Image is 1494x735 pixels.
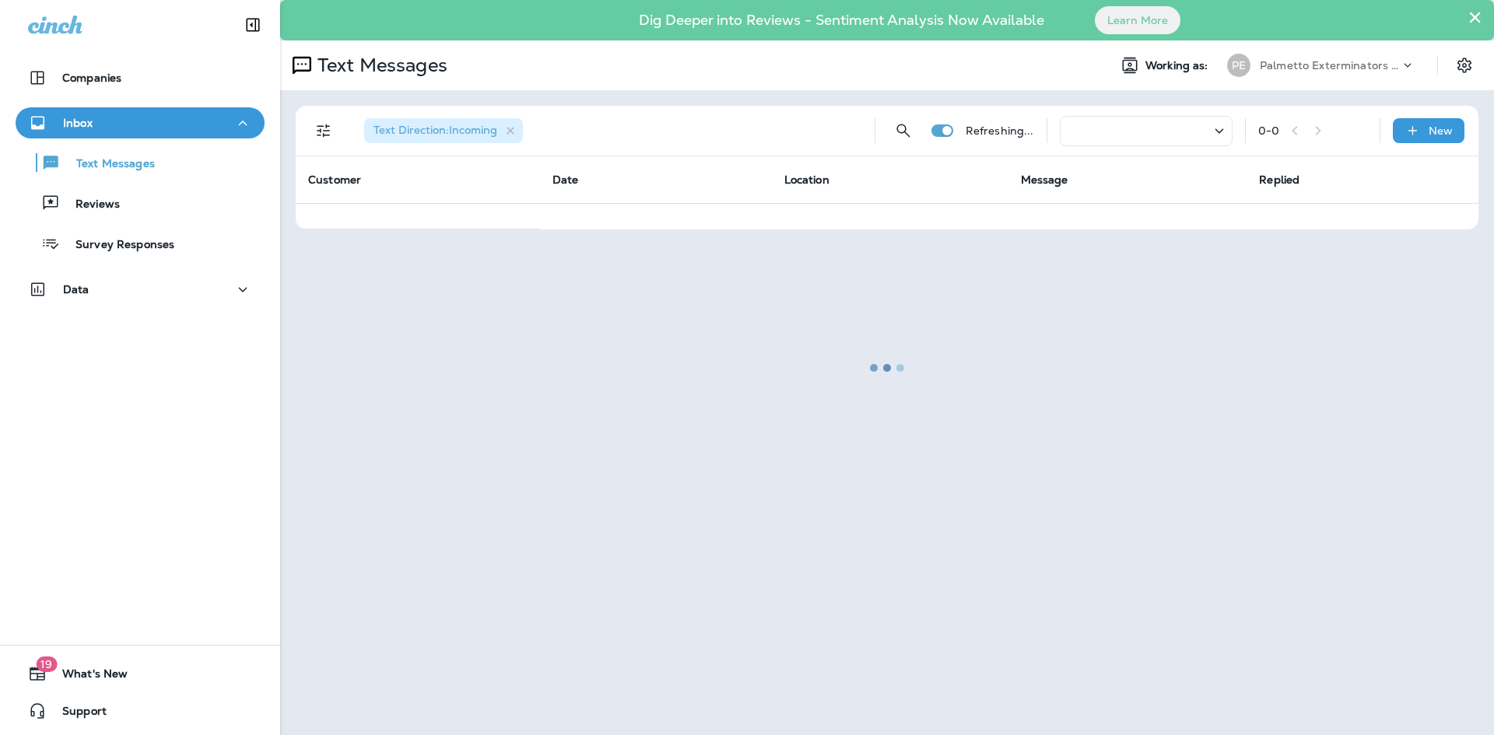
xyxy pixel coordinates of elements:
[16,227,265,260] button: Survey Responses
[47,667,128,686] span: What's New
[16,107,265,138] button: Inbox
[62,72,121,84] p: Companies
[16,695,265,726] button: Support
[16,658,265,689] button: 19What's New
[16,274,265,305] button: Data
[36,656,57,672] span: 19
[16,187,265,219] button: Reviews
[231,9,275,40] button: Collapse Sidebar
[1429,124,1453,137] p: New
[16,146,265,179] button: Text Messages
[63,117,93,129] p: Inbox
[63,283,89,296] p: Data
[61,157,155,172] p: Text Messages
[60,198,120,212] p: Reviews
[47,705,107,723] span: Support
[16,62,265,93] button: Companies
[60,238,174,253] p: Survey Responses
